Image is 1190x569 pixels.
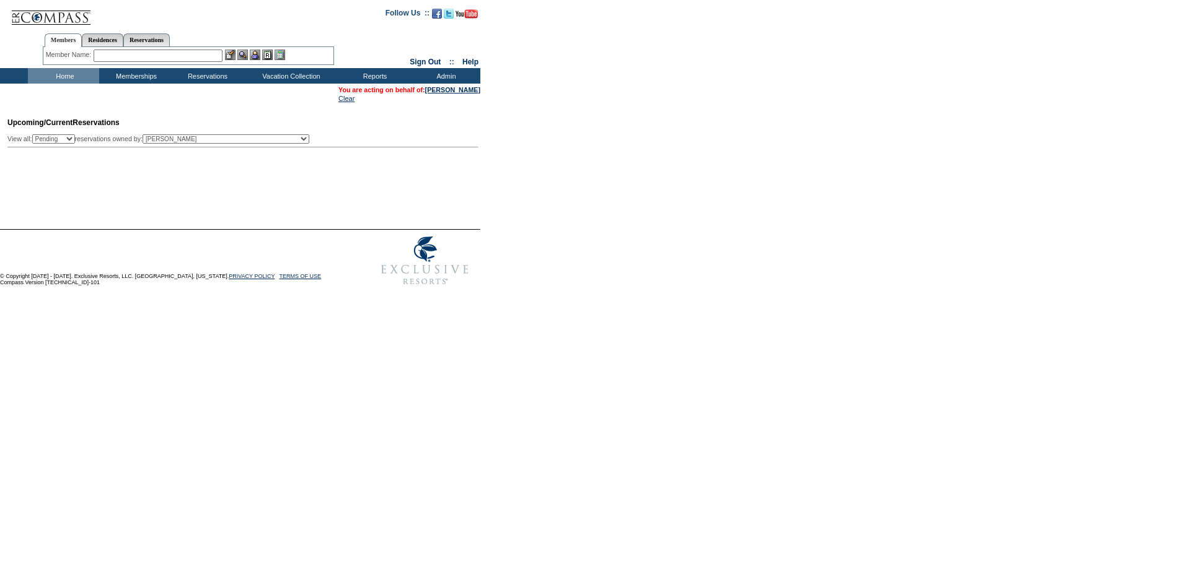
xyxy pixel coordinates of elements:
a: TERMS OF USE [280,273,322,279]
img: Exclusive Resorts [369,230,480,292]
td: Follow Us :: [386,7,430,22]
span: Reservations [7,118,120,127]
td: Admin [409,68,480,84]
td: Vacation Collection [242,68,338,84]
img: Impersonate [250,50,260,60]
a: Subscribe to our YouTube Channel [456,12,478,20]
a: Follow us on Twitter [444,12,454,20]
td: Home [28,68,99,84]
td: Memberships [99,68,170,84]
span: Upcoming/Current [7,118,73,127]
img: View [237,50,248,60]
a: Members [45,33,82,47]
a: Residences [82,33,123,46]
span: You are acting on behalf of: [338,86,480,93]
img: b_calculator.gif [275,50,285,60]
td: Reservations [170,68,242,84]
a: PRIVACY POLICY [229,273,275,279]
a: Become our fan on Facebook [432,12,442,20]
img: Reservations [262,50,273,60]
img: b_edit.gif [225,50,236,60]
img: Become our fan on Facebook [432,9,442,19]
a: Reservations [123,33,170,46]
a: Sign Out [410,58,441,66]
span: :: [449,58,454,66]
img: Follow us on Twitter [444,9,454,19]
div: Member Name: [46,50,94,60]
div: View all: reservations owned by: [7,134,315,144]
a: Clear [338,95,355,102]
td: Reports [338,68,409,84]
img: Subscribe to our YouTube Channel [456,9,478,19]
a: [PERSON_NAME] [425,86,480,93]
a: Help [462,58,478,66]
